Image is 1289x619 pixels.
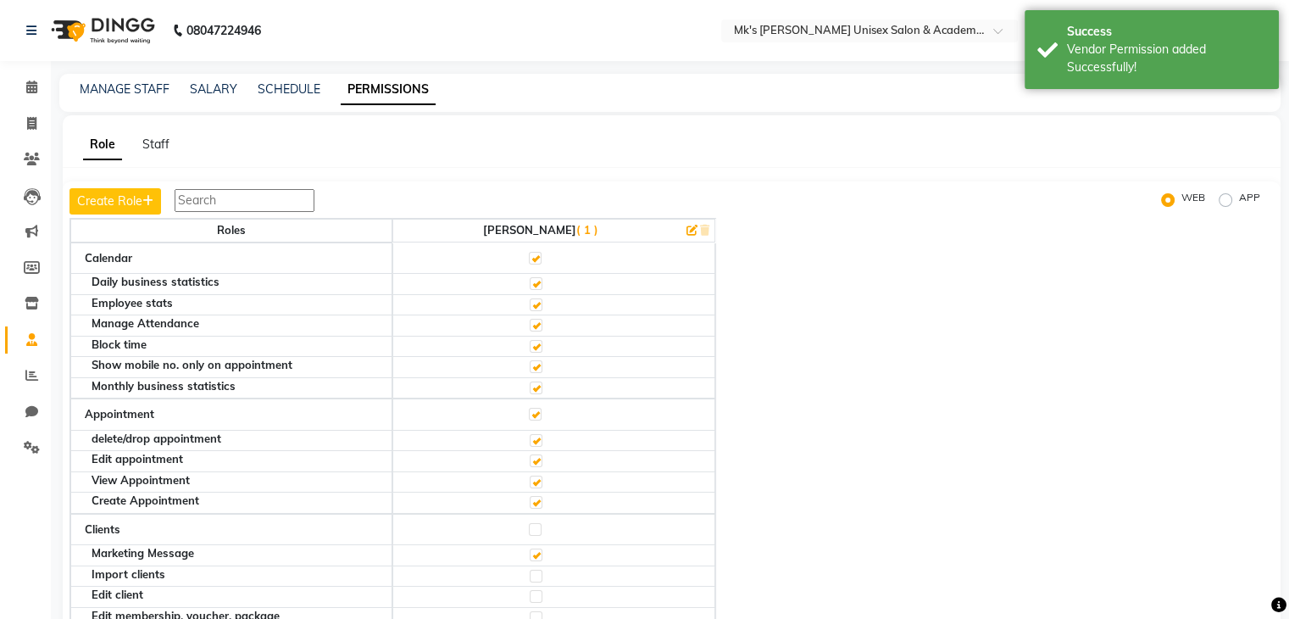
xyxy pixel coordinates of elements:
[92,360,392,371] div: Show mobile no. only on appointment
[576,223,598,237] span: ( 1 )
[175,189,314,212] input: Search
[186,7,261,54] b: 08047224946
[1067,23,1266,41] div: Success
[69,188,161,215] button: Create Role
[258,81,320,97] a: SCHEDULE
[83,130,122,160] a: Role
[92,381,392,392] div: Monthly business statistics
[190,81,237,97] a: SALARY
[92,318,392,329] div: Manage Attendance
[92,276,392,287] div: Daily business statistics
[80,81,169,97] a: MANAGE STAFF
[92,475,392,486] div: View Appointment
[85,250,378,267] div: Calendar
[1239,190,1260,210] label: APP
[392,219,714,243] th: [PERSON_NAME]
[85,521,378,538] div: Clients
[142,137,169,152] a: Staff
[92,569,392,580] div: Import clients
[85,406,378,423] div: Appointment
[43,7,159,54] img: logo
[92,495,392,506] div: Create Appointment
[92,339,392,350] div: Block time
[92,454,392,465] div: Edit appointment
[1181,190,1205,210] label: WEB
[1067,41,1266,76] div: Vendor Permission added Successfully!
[92,589,392,600] div: Edit client
[92,433,392,444] div: delete/drop appointment
[70,219,392,243] th: Roles
[92,548,392,559] div: Marketing Message
[341,75,436,105] a: PERMISSIONS
[92,298,392,309] div: Employee stats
